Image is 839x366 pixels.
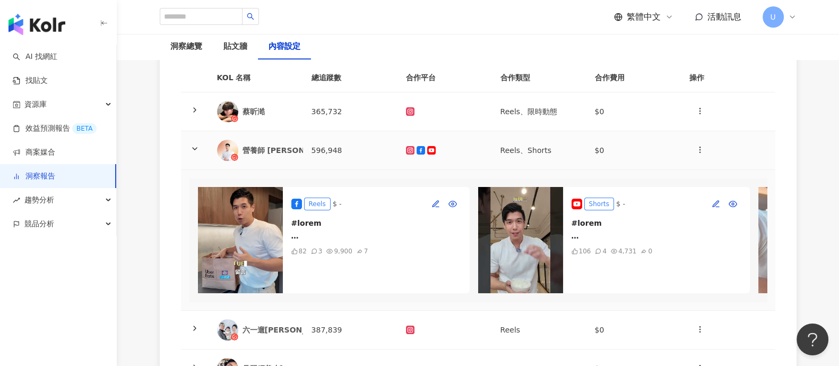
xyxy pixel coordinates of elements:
[13,75,48,86] a: 找貼文
[24,188,54,212] span: 趨勢分析
[13,123,97,134] a: 效益預測報告BETA
[303,92,397,131] td: 365,732
[616,199,625,209] div: $ -
[299,246,307,256] div: 82
[364,246,368,256] div: 7
[24,212,54,236] span: 競品分析
[198,187,283,293] img: post-image
[269,40,300,53] div: 內容設定
[681,63,775,92] th: 操作
[492,131,586,170] td: Reels、Shorts
[492,63,586,92] th: 合作類型
[572,217,741,242] div: #lorem i DO si【AM】，conse「adipisci」！ elitseddoei，tempo，incidi：「utlabor？」 etdol，magnaaliq：eni、adm、v...
[217,319,238,341] img: KOL Avatar
[170,40,202,53] div: 洞察總覽
[627,11,661,23] span: 繁體中文
[217,101,238,122] img: KOL Avatar
[217,140,238,161] img: KOL Avatar
[318,246,323,256] div: 3
[797,324,828,355] iframe: Help Scout Beacon - Open
[223,40,247,53] div: 貼文牆
[13,147,55,158] a: 商案媒合
[579,246,591,256] div: 106
[618,246,636,256] div: 4,731
[492,92,586,131] td: Reels、限時動態
[333,199,342,209] div: $ -
[13,52,57,62] a: searchAI 找網紅
[397,63,492,92] th: 合作平台
[586,92,681,131] td: $0
[24,92,47,116] span: 資源庫
[584,198,614,210] div: Shorts
[8,14,65,35] img: logo
[303,131,397,170] td: 596,948
[291,217,461,242] div: #lorem ip【DO】，sitam「consecte」！ adipiscinge，seddo，eiusmo：「tempori？」 utlab，etdolorem：ali、eni、adm 1️...
[770,11,775,23] span: U
[303,311,397,350] td: 387,839
[586,63,681,92] th: 合作費用
[478,187,563,293] img: post-image
[247,13,254,20] span: search
[243,145,336,156] div: 營養師 [PERSON_NAME]
[492,311,586,350] td: Reels
[586,131,681,170] td: $0
[602,246,607,256] div: 4
[243,106,295,117] div: 蔡昕澔
[334,246,352,256] div: 9,900
[13,197,20,204] span: rise
[13,171,55,182] a: 洞察報告
[243,325,334,335] div: 六一遛[PERSON_NAME]
[304,198,331,210] div: Reels
[209,63,303,92] th: KOL 名稱
[303,63,397,92] th: 總追蹤數
[586,311,681,350] td: $0
[707,12,741,22] span: 活動訊息
[648,246,652,256] div: 0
